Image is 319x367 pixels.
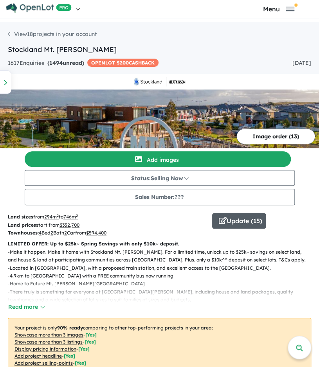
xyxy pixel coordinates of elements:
[8,280,311,288] p: - Home to Future Mt. [PERSON_NAME][GEOGRAPHIC_DATA]
[25,151,291,167] button: Add images
[8,288,311,304] p: - There truly is something for everyone at [GEOGRAPHIC_DATA][PERSON_NAME], including house and la...
[8,222,36,228] b: Land prices
[8,272,311,280] p: - 4.9km to [GEOGRAPHIC_DATA] with a FREE community bus now running
[14,332,83,338] u: Showcase more than 3 images
[240,5,317,13] button: Toggle navigation
[212,213,266,229] button: Update (15)
[25,170,295,186] button: Status:Selling Now
[39,230,41,236] u: 4
[47,59,84,66] strong: ( unread)
[8,248,311,264] p: - Make it happen. Make it home with Stockland Mt. [PERSON_NAME]. For a limited time, unlock up to...
[14,360,73,366] u: Add project selling-points
[57,325,83,331] b: 90 % ready
[75,360,86,366] span: [ Yes ]
[63,214,78,220] u: 746 m
[8,59,159,68] div: 1617 Enquir ies
[8,221,206,229] p: start from
[14,346,76,352] u: Display pricing information
[85,339,96,345] span: [ Yes ]
[8,30,97,38] a: View18projects in your account
[8,214,33,220] b: Land sizes
[49,59,63,66] span: 1494
[78,346,90,352] span: [ Yes ]
[44,214,59,220] u: 294 m
[85,332,97,338] span: [ Yes ]
[8,30,311,44] nav: breadcrumb
[6,3,72,13] img: Openlot PRO Logo White
[8,240,311,248] p: LIMITED OFFER: Up to $25k~ Spring Savings with only $10k~ deposit.
[76,213,78,218] sup: 2
[3,77,316,86] img: Stockland Mt. Atkinson - Truganina Logo
[292,59,311,68] div: [DATE]
[25,189,295,205] button: Sales Number:???
[50,230,53,236] u: 2
[8,264,311,272] p: - Located in [GEOGRAPHIC_DATA], with a proposed train station, and excellent access to the [GEOGR...
[59,222,79,228] u: $ 352,700
[8,229,206,237] p: Bed Bath Car from
[8,45,117,54] a: Stockland Mt. [PERSON_NAME]
[64,353,75,359] span: [ Yes ]
[59,214,78,220] span: to
[8,303,45,312] button: Read more
[57,213,59,218] sup: 2
[8,230,39,236] b: Townhouses:
[86,230,106,236] u: $ 594,400
[14,339,83,345] u: Showcase more than 3 listings
[14,353,62,359] u: Add project headline
[87,59,159,67] span: OPENLOT $ 200 CASHBACK
[236,129,315,144] button: Image order (13)
[8,213,206,221] p: from
[64,230,67,236] u: 2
